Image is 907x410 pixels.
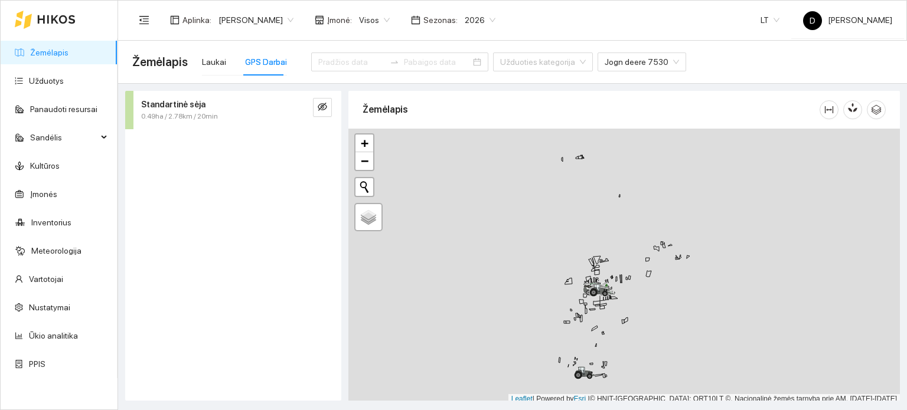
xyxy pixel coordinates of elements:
a: Nustatymai [29,303,70,312]
span: LT [761,11,779,29]
span: layout [170,15,180,25]
a: Zoom out [355,152,373,170]
span: shop [315,15,324,25]
span: Jogn deere 7530 [605,53,679,71]
a: Leaflet [511,395,533,403]
input: Pradžios data [318,55,385,68]
span: 2026 [465,11,495,29]
span: Dovydas Baršauskas [218,11,293,29]
a: Kultūros [30,161,60,170]
span: Visos [359,11,390,29]
span: Aplinka : [182,14,211,27]
span: calendar [411,15,420,25]
button: eye-invisible [313,98,332,117]
a: Zoom in [355,135,373,152]
a: Žemėlapis [30,48,68,57]
span: Sandėlis [30,126,97,149]
span: − [361,153,368,168]
strong: Standartinė sėja [141,100,205,109]
span: swap-right [390,57,399,67]
input: Pabaigos data [404,55,471,68]
span: [PERSON_NAME] [803,15,892,25]
span: eye-invisible [318,102,327,113]
span: menu-fold [139,15,149,25]
a: Įmonės [30,189,57,199]
span: 0.49ha / 2.78km / 20min [141,111,218,122]
span: Žemėlapis [132,53,188,71]
div: Laukai [202,55,226,68]
span: | [588,395,590,403]
div: GPS Darbai [245,55,287,68]
div: Standartinė sėja0.49ha / 2.78km / 20mineye-invisible [125,91,341,129]
button: Initiate a new search [355,178,373,196]
div: Žemėlapis [363,93,820,126]
span: + [361,136,368,150]
a: Vartotojai [29,274,63,284]
span: Įmonė : [327,14,352,27]
div: | Powered by © HNIT-[GEOGRAPHIC_DATA]; ORT10LT ©, Nacionalinė žemės tarnyba prie AM, [DATE]-[DATE] [508,394,900,404]
a: PPIS [29,359,45,369]
a: Meteorologija [31,246,81,255]
a: Layers [355,204,381,230]
span: Sezonas : [423,14,458,27]
button: menu-fold [132,8,156,32]
a: Ūkio analitika [29,331,78,340]
span: column-width [820,105,838,114]
a: Užduotys [29,76,64,86]
span: D [810,11,815,30]
span: to [390,57,399,67]
button: column-width [820,100,839,119]
a: Inventorius [31,218,71,227]
a: Esri [574,395,586,403]
a: Panaudoti resursai [30,104,97,114]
